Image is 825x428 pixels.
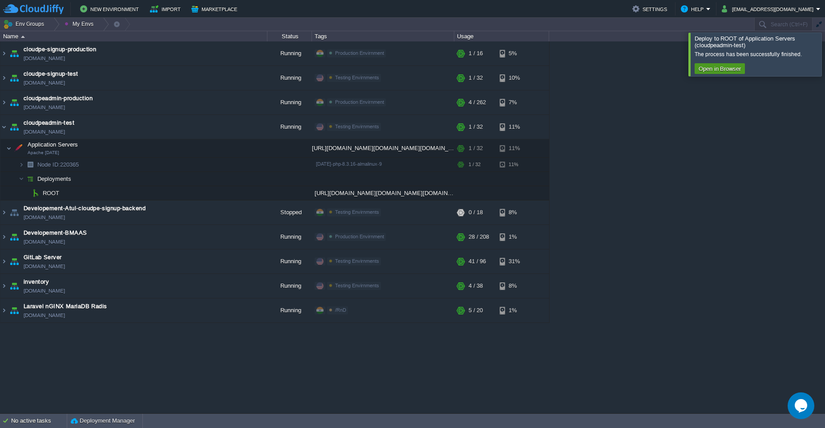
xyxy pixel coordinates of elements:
[469,115,483,139] div: 1 / 32
[3,18,47,30] button: Env Groups
[312,139,454,157] div: [URL][DOMAIN_NAME][DOMAIN_NAME][DOMAIN_NAME]
[267,115,312,139] div: Running
[500,158,529,171] div: 11%
[191,4,240,14] button: Marketplace
[335,258,379,264] span: Testing Envirnments
[24,286,65,295] a: [DOMAIN_NAME]
[24,228,87,237] a: Developement-BMAAS
[8,66,20,90] img: AMDAwAAAACH5BAEAAAAALAAAAAABAAEAAAICRAEAOw==
[268,31,311,41] div: Status
[8,90,20,114] img: AMDAwAAAACH5BAEAAAAALAAAAAABAAEAAAICRAEAOw==
[500,249,529,273] div: 31%
[335,307,346,313] span: /RnD
[24,213,65,222] a: [DOMAIN_NAME]
[335,50,384,56] span: Production Envirnment
[0,249,8,273] img: AMDAwAAAACH5BAEAAAAALAAAAAABAAEAAAICRAEAOw==
[500,139,529,157] div: 11%
[469,298,483,322] div: 5 / 20
[469,66,483,90] div: 1 / 32
[632,4,670,14] button: Settings
[0,200,8,224] img: AMDAwAAAACH5BAEAAAAALAAAAAABAAEAAAICRAEAOw==
[1,31,267,41] div: Name
[267,66,312,90] div: Running
[335,283,379,288] span: Testing Envirnments
[0,66,8,90] img: AMDAwAAAACH5BAEAAAAALAAAAAABAAEAAAICRAEAOw==
[455,31,549,41] div: Usage
[267,274,312,298] div: Running
[469,158,481,171] div: 1 / 32
[19,172,24,186] img: AMDAwAAAACH5BAEAAAAALAAAAAABAAEAAAICRAEAOw==
[24,186,29,200] img: AMDAwAAAACH5BAEAAAAALAAAAAABAAEAAAICRAEAOw==
[500,115,529,139] div: 11%
[24,158,36,171] img: AMDAwAAAACH5BAEAAAAALAAAAAABAAEAAAICRAEAOw==
[24,277,49,286] span: inventory
[24,172,36,186] img: AMDAwAAAACH5BAEAAAAALAAAAAABAAEAAAICRAEAOw==
[500,66,529,90] div: 10%
[8,41,20,65] img: AMDAwAAAACH5BAEAAAAALAAAAAABAAEAAAICRAEAOw==
[469,225,489,249] div: 28 / 208
[24,118,74,127] a: cloudpeadmin-test
[469,41,483,65] div: 1 / 16
[29,186,42,200] img: AMDAwAAAACH5BAEAAAAALAAAAAABAAEAAAICRAEAOw==
[65,18,96,30] button: My Envs
[267,90,312,114] div: Running
[335,124,379,129] span: Testing Envirnments
[24,69,78,78] a: cloudpe-signup-test
[267,200,312,224] div: Stopped
[695,35,795,49] span: Deploy to ROOT of Application Servers (cloudpeadmin-test)
[24,45,96,54] a: cloudpe-signup-production
[469,274,483,298] div: 4 / 38
[0,274,8,298] img: AMDAwAAAACH5BAEAAAAALAAAAAABAAEAAAICRAEAOw==
[695,51,819,58] div: The process has been successfully finished.
[24,253,62,262] a: GitLab Server
[21,36,25,38] img: AMDAwAAAACH5BAEAAAAALAAAAAABAAEAAAICRAEAOw==
[8,298,20,322] img: AMDAwAAAACH5BAEAAAAALAAAAAABAAEAAAICRAEAOw==
[24,302,107,311] span: Laravel nGINX MariaDB Radis
[312,186,454,200] div: [URL][DOMAIN_NAME][DOMAIN_NAME][DOMAIN_NAME]
[36,161,80,168] span: 220365
[6,139,12,157] img: AMDAwAAAACH5BAEAAAAALAAAAAABAAEAAAICRAEAOw==
[3,4,64,15] img: CloudJiffy
[0,41,8,65] img: AMDAwAAAACH5BAEAAAAALAAAAAABAAEAAAICRAEAOw==
[681,4,706,14] button: Help
[0,90,8,114] img: AMDAwAAAACH5BAEAAAAALAAAAAABAAEAAAICRAEAOw==
[8,274,20,298] img: AMDAwAAAACH5BAEAAAAALAAAAAABAAEAAAICRAEAOw==
[335,234,384,239] span: Production Envirnment
[24,78,65,87] a: [DOMAIN_NAME]
[24,94,93,103] a: cloudpeadmin-production
[500,200,529,224] div: 8%
[24,54,65,63] a: [DOMAIN_NAME]
[8,249,20,273] img: AMDAwAAAACH5BAEAAAAALAAAAAABAAEAAAICRAEAOw==
[42,189,61,197] a: ROOT
[469,139,483,157] div: 1 / 32
[469,200,483,224] div: 0 / 18
[11,414,67,428] div: No active tasks
[312,31,454,41] div: Tags
[24,237,65,246] a: [DOMAIN_NAME]
[316,161,382,167] span: [DATE]-php-8.3.16-almalinux-9
[24,311,65,320] a: [DOMAIN_NAME]
[36,161,80,168] a: Node ID:220365
[71,416,135,425] button: Deployment Manager
[37,161,60,168] span: Node ID:
[500,298,529,322] div: 1%
[12,139,24,157] img: AMDAwAAAACH5BAEAAAAALAAAAAABAAEAAAICRAEAOw==
[36,175,73,183] a: Deployments
[8,115,20,139] img: AMDAwAAAACH5BAEAAAAALAAAAAABAAEAAAICRAEAOw==
[150,4,183,14] button: Import
[267,298,312,322] div: Running
[0,225,8,249] img: AMDAwAAAACH5BAEAAAAALAAAAAABAAEAAAICRAEAOw==
[80,4,142,14] button: New Environment
[500,41,529,65] div: 5%
[0,298,8,322] img: AMDAwAAAACH5BAEAAAAALAAAAAABAAEAAAICRAEAOw==
[24,204,146,213] a: Developement-Atul-cloudpe-signup-backend
[469,249,486,273] div: 41 / 96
